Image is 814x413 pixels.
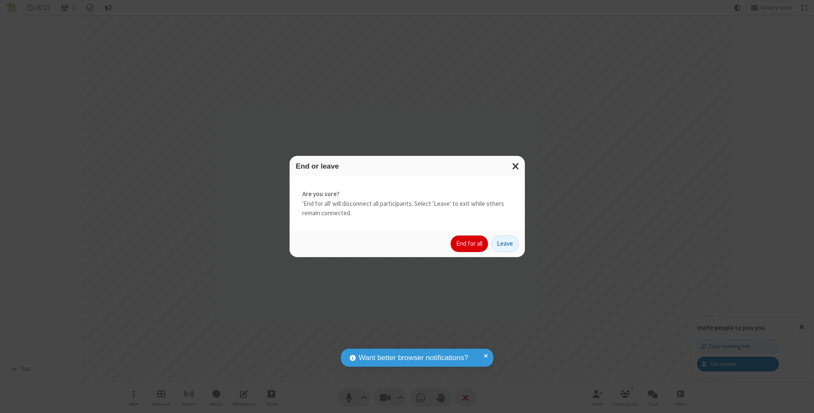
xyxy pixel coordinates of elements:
button: Close modal [507,156,525,177]
span: Want better browser notifications? [359,352,468,363]
button: End for all [451,236,488,252]
button: Leave [491,236,519,252]
strong: Are you sure? [302,189,512,199]
div: 'End for all' will disconnect all participants. Select 'Leave' to exit while others remain connec... [290,177,525,231]
h3: End or leave [296,162,519,170]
